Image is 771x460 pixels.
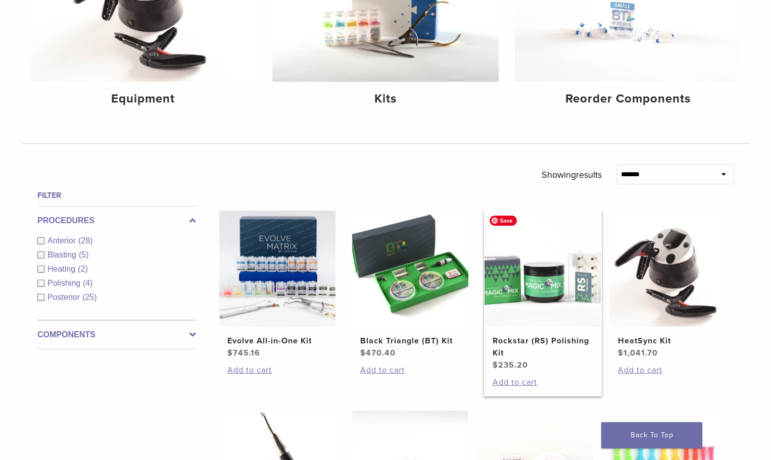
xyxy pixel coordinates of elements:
a: Evolve All-in-One KitEvolve All-in-One Kit $745.16 [219,211,336,359]
img: Evolve All-in-One Kit [219,211,335,327]
span: (25) [82,293,97,301]
a: Add to cart: “Rockstar (RS) Polishing Kit” [493,376,593,388]
span: (28) [78,236,92,245]
span: Polishing [47,279,83,287]
h2: Evolve All-in-One Kit [227,335,327,347]
a: HeatSync KitHeatSync Kit $1,041.70 [609,211,727,359]
h4: Filter [37,189,196,201]
bdi: 745.16 [227,348,260,358]
a: Add to cart: “HeatSync Kit” [618,364,718,376]
label: Procedures [37,215,196,227]
a: Back To Top [601,422,702,448]
bdi: 470.40 [360,348,396,358]
h2: HeatSync Kit [618,335,718,347]
h4: Equipment [38,90,248,108]
h2: Rockstar (RS) Polishing Kit [493,335,593,359]
span: (4) [83,279,93,287]
bdi: 235.20 [493,360,528,370]
label: Components [37,329,196,341]
span: (5) [79,250,89,259]
span: $ [227,348,233,358]
a: Add to cart: “Evolve All-in-One Kit” [227,364,327,376]
span: Heating [47,265,78,273]
h4: Reorder Components [523,90,733,108]
img: Rockstar (RS) Polishing Kit [485,211,601,327]
span: Anterior [47,236,78,245]
span: (2) [78,265,88,273]
a: Add to cart: “Black Triangle (BT) Kit” [360,364,460,376]
span: $ [360,348,366,358]
h2: Black Triangle (BT) Kit [360,335,460,347]
span: $ [493,360,498,370]
img: HeatSync Kit [610,211,726,327]
a: Black Triangle (BT) KitBlack Triangle (BT) Kit $470.40 [352,211,469,359]
a: Rockstar (RS) Polishing KitRockstar (RS) Polishing Kit $235.20 [484,211,602,371]
bdi: 1,041.70 [618,348,658,358]
span: Blasting [47,250,79,259]
span: Save [490,216,517,226]
span: $ [618,348,623,358]
span: Posterior [47,293,82,301]
h4: Kits [280,90,491,108]
p: Showing results [542,164,602,185]
img: Black Triangle (BT) Kit [352,211,468,327]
